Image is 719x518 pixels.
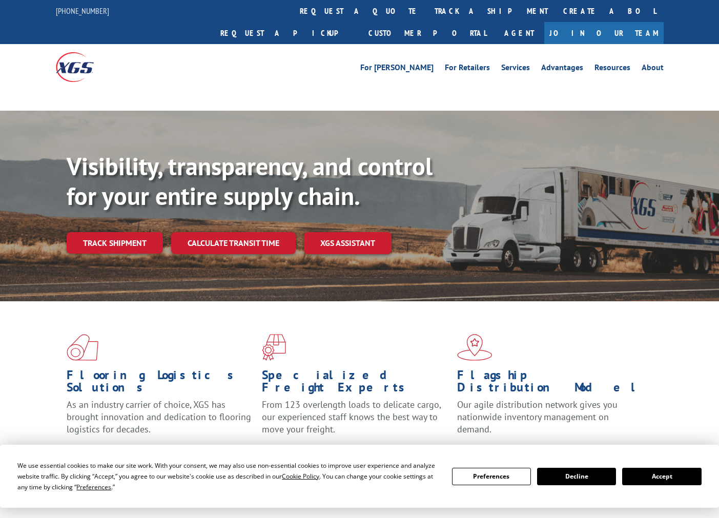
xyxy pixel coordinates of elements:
b: Visibility, transparency, and control for your entire supply chain. [67,150,433,212]
a: Calculate transit time [171,232,296,254]
a: Services [501,64,530,75]
p: From 123 overlength loads to delicate cargo, our experienced staff knows the best way to move you... [262,399,449,444]
a: Customer Portal [361,22,494,44]
h1: Flooring Logistics Solutions [67,369,254,399]
button: Accept [622,468,701,485]
h1: Specialized Freight Experts [262,369,449,399]
img: xgs-icon-flagship-distribution-model-red [457,334,492,361]
img: xgs-icon-focused-on-flooring-red [262,334,286,361]
div: We use essential cookies to make our site work. With your consent, we may also use non-essential ... [17,460,439,492]
a: Agent [494,22,544,44]
a: Request a pickup [213,22,361,44]
a: [PHONE_NUMBER] [56,6,109,16]
span: Our agile distribution network gives you nationwide inventory management on demand. [457,399,618,435]
a: About [642,64,664,75]
a: For [PERSON_NAME] [360,64,434,75]
span: As an industry carrier of choice, XGS has brought innovation and dedication to flooring logistics... [67,399,251,435]
a: Track shipment [67,232,163,254]
h1: Flagship Distribution Model [457,369,645,399]
img: xgs-icon-total-supply-chain-intelligence-red [67,334,98,361]
a: Join Our Team [544,22,664,44]
a: Advantages [541,64,583,75]
a: For Retailers [445,64,490,75]
span: Cookie Policy [282,472,319,481]
a: Resources [594,64,630,75]
span: Preferences [76,483,111,491]
a: XGS ASSISTANT [304,232,392,254]
button: Decline [537,468,616,485]
button: Preferences [452,468,531,485]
